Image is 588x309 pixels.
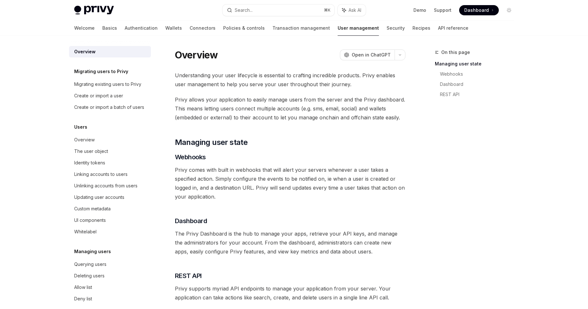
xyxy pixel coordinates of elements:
[435,59,519,69] a: Managing user state
[74,147,108,155] div: The user object
[69,90,151,102] a: Create or import a user
[69,226,151,237] a: Whitelabel
[175,49,218,61] h1: Overview
[441,49,470,56] span: On this page
[412,20,430,36] a: Recipes
[74,260,106,268] div: Querying users
[74,80,141,88] div: Migrating existing users to Privy
[434,7,451,13] a: Support
[352,52,391,58] span: Open in ChatGPT
[504,5,514,15] button: Toggle dark mode
[74,136,95,144] div: Overview
[74,193,124,201] div: Updating user accounts
[74,216,106,224] div: UI components
[175,284,405,302] span: Privy supports myriad API endpoints to manage your application from your server. Your application...
[440,89,519,100] a: REST API
[74,20,95,36] a: Welcome
[440,69,519,79] a: Webhooks
[69,102,151,113] a: Create or import a batch of users
[69,79,151,90] a: Migrating existing users to Privy
[74,159,105,167] div: Identity tokens
[223,4,334,16] button: Search...⌘K
[413,7,426,13] a: Demo
[349,7,361,13] span: Ask AI
[69,180,151,192] a: Unlinking accounts from users
[74,295,92,303] div: Deny list
[74,182,137,190] div: Unlinking accounts from users
[69,282,151,293] a: Allow list
[440,79,519,89] a: Dashboard
[74,92,123,100] div: Create or import a user
[74,248,111,255] h5: Managing users
[175,95,405,122] span: Privy allows your application to easily manage users from the server and the Privy dashboard. Thi...
[69,46,151,57] a: Overview
[74,48,96,56] div: Overview
[340,49,395,60] button: Open in ChatGPT
[69,293,151,305] a: Deny list
[74,123,87,131] h5: Users
[338,20,379,36] a: User management
[338,4,366,16] button: Ask AI
[69,146,151,157] a: The user object
[69,270,151,282] a: Deleting users
[223,20,265,36] a: Policies & controls
[69,192,151,203] a: Updating user accounts
[175,271,202,280] span: REST API
[464,7,489,13] span: Dashboard
[74,68,128,75] h5: Migrating users to Privy
[235,6,253,14] div: Search...
[69,134,151,146] a: Overview
[165,20,182,36] a: Wallets
[69,157,151,169] a: Identity tokens
[69,169,151,180] a: Linking accounts to users
[69,215,151,226] a: UI components
[175,153,206,162] span: Webhooks
[459,5,499,15] a: Dashboard
[190,20,216,36] a: Connectors
[74,205,111,213] div: Custom metadata
[74,283,92,291] div: Allow list
[74,103,144,111] div: Create or import a batch of users
[175,137,248,147] span: Managing user state
[69,259,151,270] a: Querying users
[125,20,158,36] a: Authentication
[175,71,405,89] span: Understanding your user lifecycle is essential to crafting incredible products. Privy enables use...
[74,170,128,178] div: Linking accounts to users
[175,216,207,225] span: Dashboard
[74,6,114,15] img: light logo
[74,228,97,236] div: Whitelabel
[175,165,405,201] span: Privy comes with built in webhooks that will alert your servers whenever a user takes a specified...
[74,272,105,280] div: Deleting users
[175,229,405,256] span: The Privy Dashboard is the hub to manage your apps, retrieve your API keys, and manage the admini...
[102,20,117,36] a: Basics
[272,20,330,36] a: Transaction management
[438,20,468,36] a: API reference
[69,203,151,215] a: Custom metadata
[324,8,331,13] span: ⌘ K
[387,20,405,36] a: Security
